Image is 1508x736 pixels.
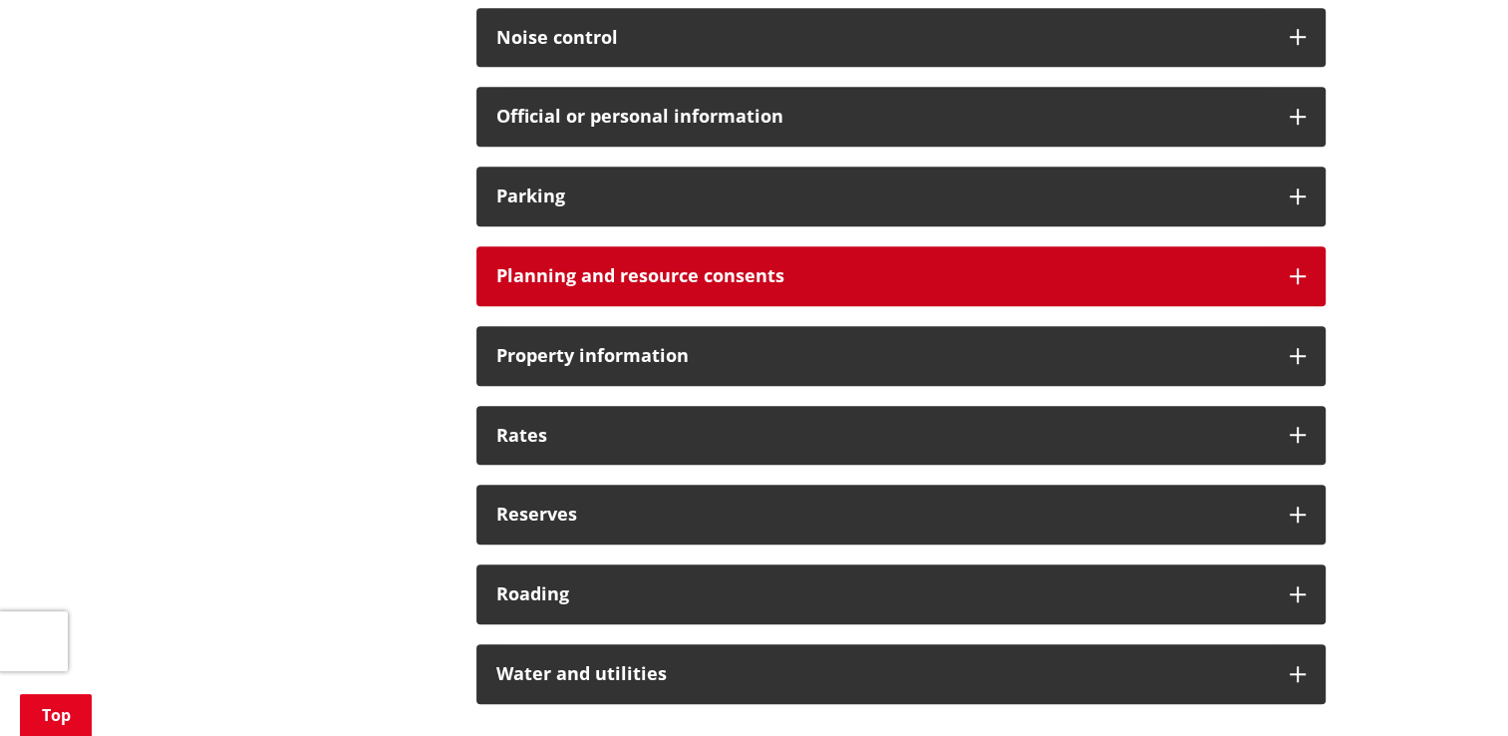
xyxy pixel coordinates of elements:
h3: Roading [496,584,1270,604]
h3: Official or personal information [496,107,1270,127]
h3: Property information [496,346,1270,366]
h3: Noise control [496,28,1270,48]
h3: Rates [496,426,1270,446]
h3: Parking [496,186,1270,206]
h3: Reserves [496,505,1270,525]
a: Top [20,694,92,736]
h3: Planning and resource consents [496,266,1270,286]
h3: Water and utilities [496,664,1270,684]
iframe: Messenger Launcher [1416,652,1488,724]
